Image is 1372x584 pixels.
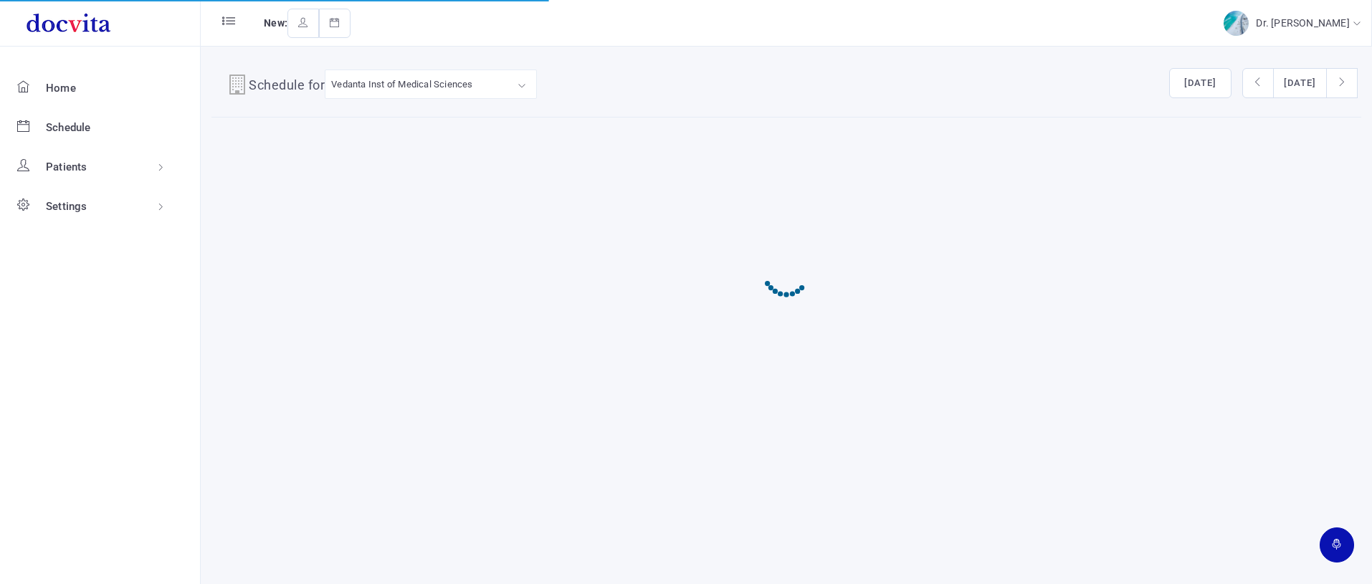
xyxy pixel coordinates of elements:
span: Dr. [PERSON_NAME] [1256,17,1353,29]
span: Patients [46,161,87,173]
h4: Schedule for [249,75,325,98]
div: Vedanta Inst of Medical Sciences [331,76,472,92]
span: New: [264,17,287,29]
button: [DATE] [1273,68,1327,98]
span: Settings [46,200,87,213]
span: Schedule [46,121,91,134]
span: Home [46,82,76,95]
img: img-2.jpg [1224,11,1249,36]
button: [DATE] [1169,68,1232,98]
